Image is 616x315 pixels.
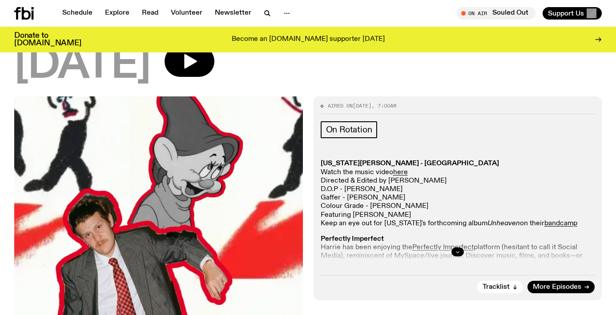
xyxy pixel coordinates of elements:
a: Volunteer [165,7,208,20]
p: Harrie has been enjoying the platform (hesitant to call it Social Media), reminiscent of MySpace/... [321,235,595,295]
span: , 7:00am [371,102,396,109]
button: Support Us [543,7,602,20]
span: Tracklist [483,284,510,291]
a: Read [137,7,164,20]
a: Explore [100,7,135,20]
span: Support Us [548,9,584,17]
span: On Rotation [326,125,372,135]
button: Tracklist [477,281,523,293]
a: More Episodes [527,281,595,293]
span: [DATE] [353,102,371,109]
strong: [US_STATE][PERSON_NAME] - [GEOGRAPHIC_DATA] [321,160,499,167]
p: Become an [DOMAIN_NAME] supporter [DATE] [232,36,385,44]
a: bandcamp [544,220,577,227]
strong: Perfectly Imperfect [321,235,384,243]
a: here [393,169,408,176]
a: Schedule [57,7,98,20]
span: Tune in live [467,10,531,16]
a: On Rotation [321,121,378,138]
h3: Donate to [DOMAIN_NAME] [14,32,81,47]
a: Newsletter [209,7,257,20]
button: On AirSouled Out [457,7,535,20]
span: More Episodes [533,284,581,291]
span: Aired on [328,102,353,109]
span: [DATE] [14,46,150,86]
p: Watch the music video Directed & Edited by [PERSON_NAME] D.O.P - [PERSON_NAME] Gaffer - [PERSON_N... [321,159,595,228]
em: Unheaven [487,220,520,227]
